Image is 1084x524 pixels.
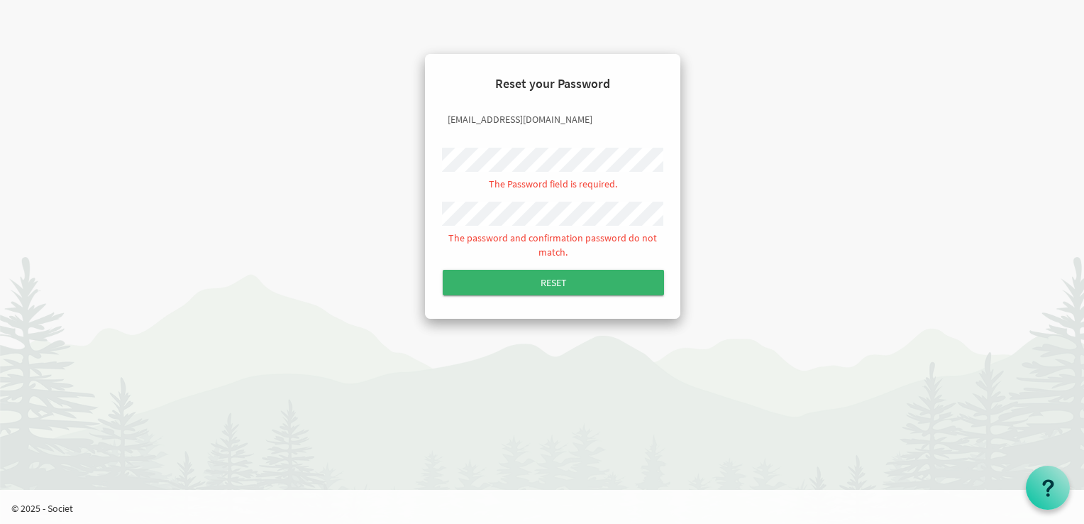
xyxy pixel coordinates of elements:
input: Email [442,108,663,132]
span: The Password field is required. [489,178,617,190]
p: © 2025 - Societ [11,501,1084,515]
h4: Reset your Password [436,65,669,102]
input: Reset [443,270,664,295]
span: The password and confirmation password do not match. [448,231,657,258]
